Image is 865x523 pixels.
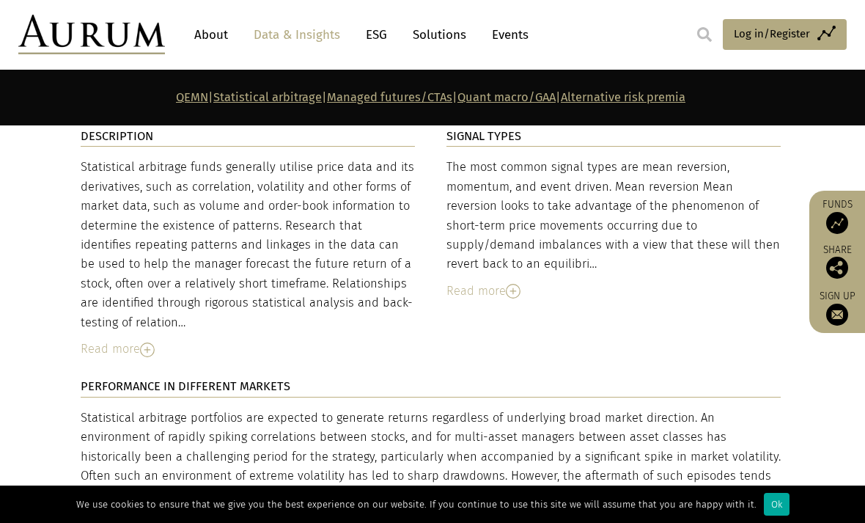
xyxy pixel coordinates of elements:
[358,21,394,48] a: ESG
[506,284,520,299] img: Read More
[485,21,529,48] a: Events
[561,90,685,104] a: Alternative risk premia
[81,340,415,359] div: Read more
[246,21,347,48] a: Data & Insights
[826,257,848,279] img: Share this post
[457,90,556,104] a: Quant macro/GAA
[826,304,848,326] img: Sign up to our newsletter
[81,409,781,505] div: Statistical arbitrage portfolios are expected to generate returns regardless of underlying broad ...
[140,343,155,357] img: Read More
[817,245,858,279] div: Share
[176,90,685,104] strong: | | | |
[187,21,235,48] a: About
[176,90,208,104] a: QEMN
[697,27,712,42] img: search.svg
[446,282,781,301] div: Read more
[213,90,322,104] a: Statistical arbitrage
[817,290,858,326] a: Sign up
[446,129,521,143] strong: SIGNAL TYPES
[826,212,848,234] img: Access Funds
[723,19,847,50] a: Log in/Register
[764,493,789,516] div: Ok
[81,129,153,143] strong: DESCRIPTION
[81,379,290,393] strong: PERFORMANCE IN DIFFERENT MARKETS
[817,198,858,234] a: Funds
[81,158,415,332] div: Statistical arbitrage funds generally utilise price data and its derivatives, such as correlation...
[446,158,781,274] div: The most common signal types are mean reversion, momentum, and event driven. Mean reversion Mean ...
[327,90,452,104] a: Managed futures/CTAs
[734,25,810,43] span: Log in/Register
[405,21,474,48] a: Solutions
[18,15,165,54] img: Aurum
